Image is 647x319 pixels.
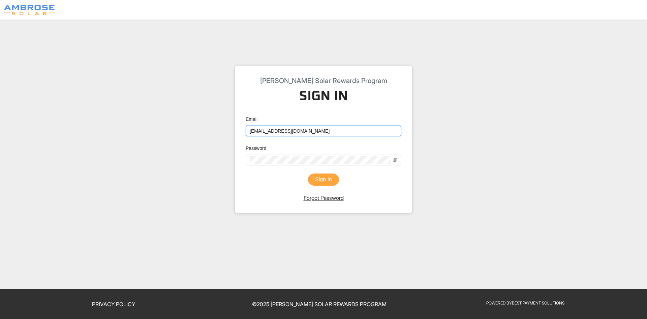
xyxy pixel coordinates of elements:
[246,115,262,123] label: Email
[246,77,401,85] h5: [PERSON_NAME] Solar Rewards Program
[246,88,401,107] h3: Sign In
[486,300,564,305] a: Powered ByBest Payment Solutions
[246,144,271,152] label: Password
[92,301,135,308] a: Privacy Policy
[246,126,401,136] input: Email
[4,5,55,15] img: Program logo
[250,156,391,164] input: Password
[393,158,397,162] span: eye-invisible
[221,300,419,308] p: © 2025 [PERSON_NAME] Solar Rewards Program
[304,194,344,201] a: Forgot Password
[308,174,339,186] button: Sign In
